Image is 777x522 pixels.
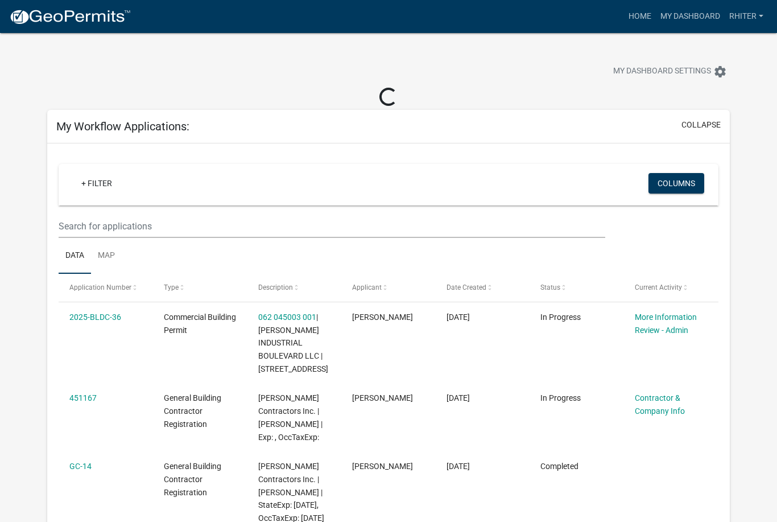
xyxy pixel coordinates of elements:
a: Map [91,238,122,274]
span: Type [164,283,179,291]
datatable-header-cell: Application Number [59,274,153,301]
span: 07/17/2025 [447,393,470,402]
span: 07/17/2025 [447,313,470,322]
datatable-header-cell: Status [530,274,624,301]
a: My Dashboard [656,6,725,27]
a: Home [624,6,656,27]
button: Columns [648,173,704,194]
a: + Filter [72,173,121,194]
span: 062 045003 001 | PUTNAM INDUSTRIAL BOULEVARD LLC | 105 S INDUSTRIAL DR | Industrial Stand-Alone [258,313,328,373]
a: More Information Review - Admin [635,313,697,335]
h5: My Workflow Applications: [56,120,189,133]
button: My Dashboard Settingssettings [604,60,736,83]
span: General Building Contractor Registration [164,393,221,429]
a: GC-14 [69,462,92,471]
i: settings [713,65,727,79]
input: Search for applications [59,215,605,238]
span: Current Activity [635,283,682,291]
span: Application Number [69,283,131,291]
a: 062 045003 001 [258,313,316,322]
span: Russell Hiter [352,462,413,471]
span: Status [540,283,560,291]
span: Completed [540,462,578,471]
span: Date Created [447,283,486,291]
datatable-header-cell: Current Activity [624,274,718,301]
span: General Building Contractor Registration [164,462,221,497]
a: Data [59,238,91,274]
button: collapse [681,119,721,131]
span: In Progress [540,313,581,322]
span: 07/17/2025 [447,462,470,471]
span: In Progress [540,393,581,402]
span: Russell Hiter [352,393,413,402]
datatable-header-cell: Description [247,274,341,301]
datatable-header-cell: Applicant [341,274,436,301]
span: Applicant [352,283,382,291]
a: 451167 [69,393,97,402]
a: Contractor & Company Info [635,393,685,416]
a: 2025-BLDC-36 [69,313,121,322]
a: RHiter [725,6,768,27]
datatable-header-cell: Date Created [436,274,530,301]
span: Commercial Building Permit [164,313,236,335]
span: My Dashboard Settings [613,65,711,79]
datatable-header-cell: Type [153,274,247,301]
span: Description [258,283,293,291]
span: Russell Hiter [352,313,413,322]
span: E.R. Snell Contractors Inc. | Russell Hiter | Exp: , OccTaxExp: [258,393,323,441]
